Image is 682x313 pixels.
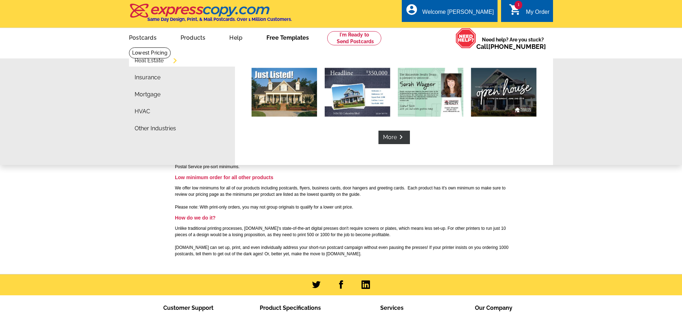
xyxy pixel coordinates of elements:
a: [PHONE_NUMBER] [488,43,546,50]
img: Just sold [325,68,390,117]
h4: Same Day Design, Print, & Mail Postcards. Over 1 Million Customers. [147,17,292,22]
i: account_circle [405,3,418,16]
a: Same Day Design, Print, & Mail Postcards. Over 1 Million Customers. [129,8,292,22]
img: Open house [471,68,536,117]
a: HVAC [135,109,150,114]
span: Our Company [475,305,512,311]
span: Call [476,43,546,50]
a: Help [218,29,254,45]
h3: How do we do it? [175,215,511,221]
a: Morekeyboard_arrow_right [378,131,410,144]
span: Services [380,305,404,311]
a: Other Industries [135,126,176,131]
a: Insurance [135,75,160,80]
a: 1 shopping_cart My Order [509,8,549,17]
i: shopping_cart [509,3,522,16]
a: Postcards [118,29,168,45]
span: Customer Support [163,305,213,311]
a: Real Estate [135,58,164,63]
a: Free Templates [255,29,320,45]
div: My Order [526,9,549,19]
span: 1 [515,1,522,9]
p: Unlike traditional printing processes, [DOMAIN_NAME]'s state-of-the-art digital presses don't req... [175,225,511,257]
img: help [455,28,476,49]
div: Welcome [PERSON_NAME] [422,9,494,19]
span: Product Specifications [260,305,321,311]
img: Just listed [252,68,317,117]
p: We offer low minimums for all of our products including postcards, flyers, business cards, door h... [175,185,511,210]
img: Market report [398,68,463,117]
a: Mortgage [135,92,160,97]
h3: Low minimum order for all other products [175,174,511,181]
a: Products [169,29,217,45]
span: Need help? Are you stuck? [476,36,549,50]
